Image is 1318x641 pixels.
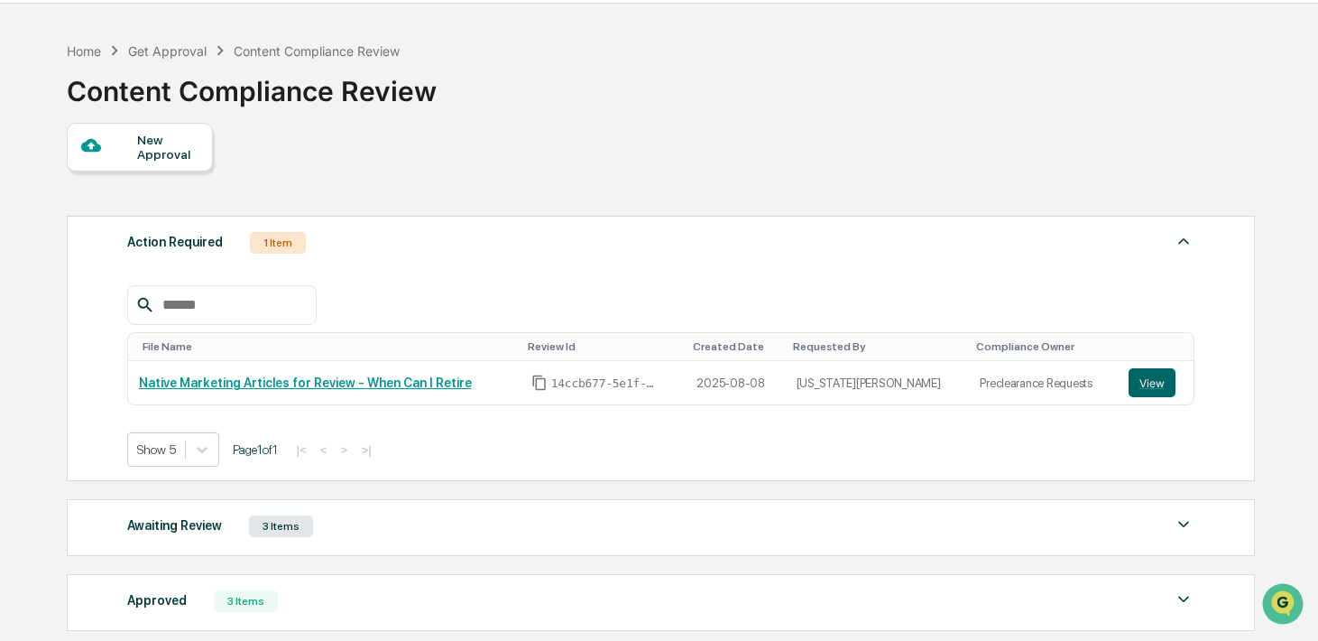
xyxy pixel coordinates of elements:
span: Pylon [180,306,218,320]
div: Awaiting Review [127,514,222,537]
div: Toggle SortBy [1132,340,1186,353]
span: Attestations [149,228,224,246]
div: New Approval [137,133,198,162]
a: 🗄️Attestations [124,220,231,253]
a: Powered byPylon [127,305,218,320]
div: Action Required [127,230,223,254]
div: Toggle SortBy [693,340,778,353]
td: [US_STATE][PERSON_NAME] [786,361,970,404]
div: Toggle SortBy [143,340,513,353]
button: Start new chat [307,144,328,165]
td: Preclearance Requests [969,361,1117,404]
img: caret [1173,230,1194,252]
div: Get Approval [128,43,207,59]
iframe: Open customer support [1260,581,1309,630]
div: 🗄️ [131,229,145,244]
button: |< [291,442,312,458]
div: Toggle SortBy [976,340,1110,353]
div: Content Compliance Review [234,43,400,59]
img: caret [1173,589,1194,610]
div: 🖐️ [18,229,32,244]
td: 2025-08-08 [686,361,785,404]
div: 🔎 [18,264,32,278]
a: 🖐️Preclearance [11,220,124,253]
img: 1746055101610-c473b297-6a78-478c-a979-82029cc54cd1 [18,138,51,171]
div: 1 Item [250,232,306,254]
span: Preclearance [36,228,116,246]
div: Home [67,43,101,59]
button: View [1129,368,1175,397]
div: Toggle SortBy [528,340,679,353]
span: Page 1 of 1 [233,442,278,457]
div: Approved [127,589,187,612]
button: < [315,442,333,458]
div: Start new chat [61,138,296,156]
div: 3 Items [249,516,313,537]
div: We're available if you need us! [61,156,228,171]
div: 3 Items [214,590,278,612]
span: Copy Id [531,375,548,391]
span: 14ccb677-5e1f-45b0-bfab-58f173d49acd [551,376,659,391]
button: > [336,442,354,458]
button: >| [355,442,376,458]
p: How can we help? [18,38,328,67]
div: Toggle SortBy [793,340,963,353]
span: Data Lookup [36,262,114,280]
div: Content Compliance Review [67,60,437,107]
a: Native Marketing Articles for Review - When Can I Retire [139,376,472,390]
img: caret [1173,514,1194,535]
a: View [1129,368,1183,397]
a: 🔎Data Lookup [11,255,121,287]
